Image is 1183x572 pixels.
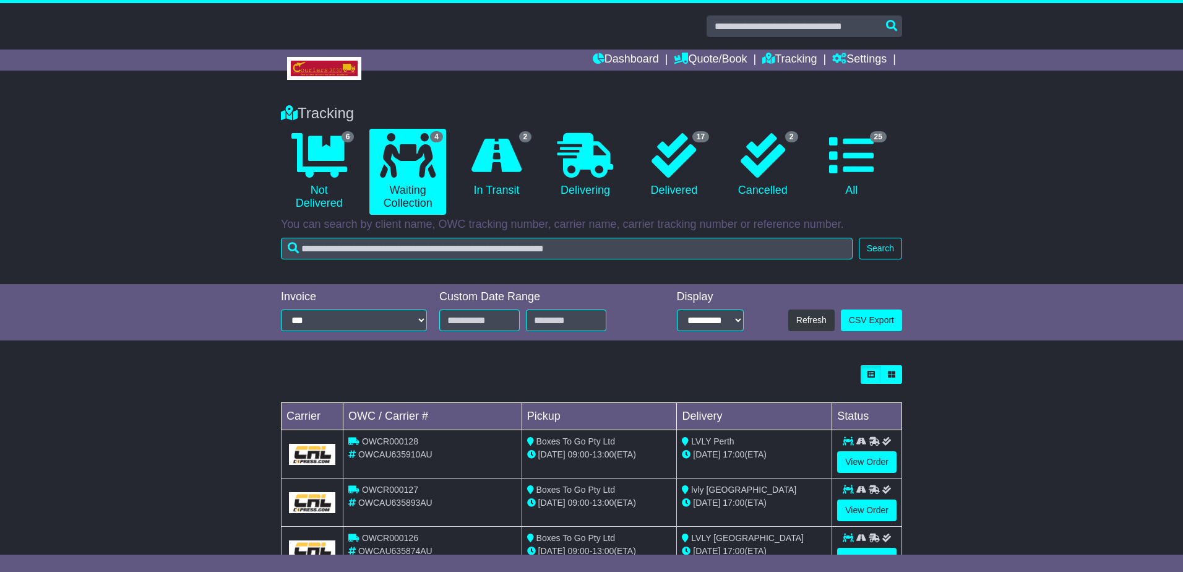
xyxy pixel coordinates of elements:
[677,290,744,304] div: Display
[568,498,590,508] span: 09:00
[682,448,827,461] div: (ETA)
[275,105,908,123] div: Tracking
[788,310,835,331] button: Refresh
[289,492,335,513] img: GetCarrierServiceLogo
[547,129,623,202] a: Delivering
[592,546,614,556] span: 13:00
[343,403,522,430] td: OWC / Carrier #
[281,129,357,215] a: 6 Not Delivered
[837,500,897,521] a: View Order
[592,449,614,459] span: 13:00
[536,436,615,446] span: Boxes To Go Pty Ltd
[527,448,672,461] div: - (ETA)
[430,131,443,142] span: 4
[691,533,804,543] span: LVLY [GEOGRAPHIC_DATA]
[281,290,427,304] div: Invoice
[841,310,902,331] a: CSV Export
[527,496,672,509] div: - (ETA)
[358,546,432,556] span: OWCAU635874AU
[832,403,902,430] td: Status
[636,129,712,202] a: 17 Delivered
[693,498,720,508] span: [DATE]
[369,129,445,215] a: 4 Waiting Collection
[677,403,832,430] td: Delivery
[527,545,672,558] div: - (ETA)
[691,436,734,446] span: LVLY Perth
[439,290,638,304] div: Custom Date Range
[522,403,677,430] td: Pickup
[536,533,615,543] span: Boxes To Go Pty Ltd
[282,403,343,430] td: Carrier
[870,131,887,142] span: 25
[362,485,418,495] span: OWCR000127
[568,546,590,556] span: 09:00
[723,498,744,508] span: 17:00
[358,449,432,459] span: OWCAU635910AU
[362,533,418,543] span: OWCR000126
[832,50,887,71] a: Settings
[593,50,659,71] a: Dashboard
[674,50,747,71] a: Quote/Book
[538,449,566,459] span: [DATE]
[289,444,335,465] img: GetCarrierServiceLogo
[837,451,897,473] a: View Order
[568,449,590,459] span: 09:00
[693,546,720,556] span: [DATE]
[693,449,720,459] span: [DATE]
[458,129,535,202] a: 2 In Transit
[725,129,801,202] a: 2 Cancelled
[859,238,902,259] button: Search
[592,498,614,508] span: 13:00
[785,131,798,142] span: 2
[682,545,827,558] div: (ETA)
[538,498,566,508] span: [DATE]
[538,546,566,556] span: [DATE]
[682,496,827,509] div: (ETA)
[342,131,355,142] span: 6
[692,131,709,142] span: 17
[536,485,615,495] span: Boxes To Go Pty Ltd
[358,498,432,508] span: OWCAU635893AU
[723,449,744,459] span: 17:00
[814,129,890,202] a: 25 All
[362,436,418,446] span: OWCR000128
[691,485,796,495] span: lvly [GEOGRAPHIC_DATA]
[281,218,902,232] p: You can search by client name, OWC tracking number, carrier name, carrier tracking number or refe...
[723,546,744,556] span: 17:00
[519,131,532,142] span: 2
[762,50,817,71] a: Tracking
[837,548,897,570] a: View Order
[289,540,335,561] img: GetCarrierServiceLogo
